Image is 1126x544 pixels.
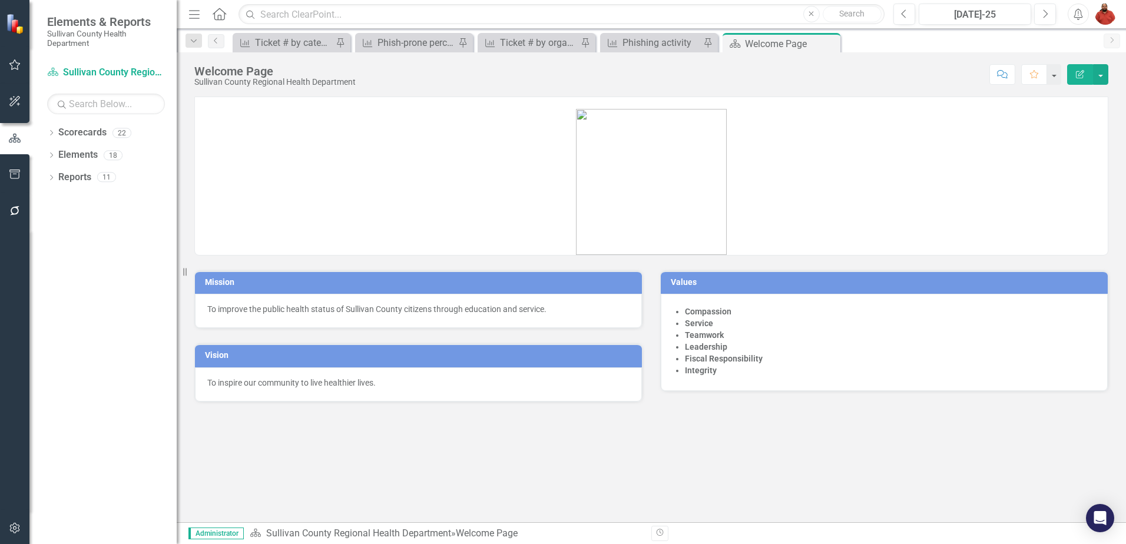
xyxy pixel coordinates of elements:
[500,35,578,50] div: Ticket # by organization
[205,278,636,287] h3: Mission
[239,4,885,25] input: Search ClearPoint...
[622,35,700,50] div: Phishing activity
[745,37,837,51] div: Welcome Page
[1095,4,1116,25] img: Will Valdez
[6,14,27,34] img: ClearPoint Strategy
[194,78,356,87] div: Sullivan County Regional Health Department
[671,278,1102,287] h3: Values
[97,173,116,183] div: 11
[104,150,122,160] div: 18
[358,35,455,50] a: Phish-prone percentage
[685,319,713,328] strong: Service
[685,307,731,316] strong: Compassion
[47,94,165,114] input: Search Below...
[839,9,865,18] span: Search
[47,29,165,48] small: Sullivan County Health Department
[266,528,451,539] a: Sullivan County Regional Health Department
[923,8,1027,22] div: [DATE]-25
[685,342,727,351] strong: Leadership
[194,65,356,78] div: Welcome Page
[603,35,700,50] a: Phishing activity
[58,171,91,184] a: Reports
[377,35,455,50] div: Phish-prone percentage
[255,35,333,50] div: Ticket # by category - IT
[112,128,131,138] div: 22
[58,126,107,140] a: Scorecards
[456,528,518,539] div: Welcome Page
[47,15,165,29] span: Elements & Reports
[188,528,244,539] span: Administrator
[685,366,717,375] strong: Integrity
[250,527,643,540] div: »
[207,377,630,389] p: To inspire our community to live healthier lives.
[685,354,763,363] strong: Fiscal Responsibility
[685,330,724,340] strong: Teamwork
[481,35,578,50] a: Ticket # by organization
[1086,504,1114,532] div: Open Intercom Messenger
[919,4,1031,25] button: [DATE]-25
[207,303,630,315] p: To improve the public health status of Sullivan County citizens through education and service.
[58,148,98,162] a: Elements
[47,66,165,79] a: Sullivan County Regional Health Department
[823,6,882,22] button: Search
[205,351,636,360] h3: Vision
[236,35,333,50] a: Ticket # by category - IT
